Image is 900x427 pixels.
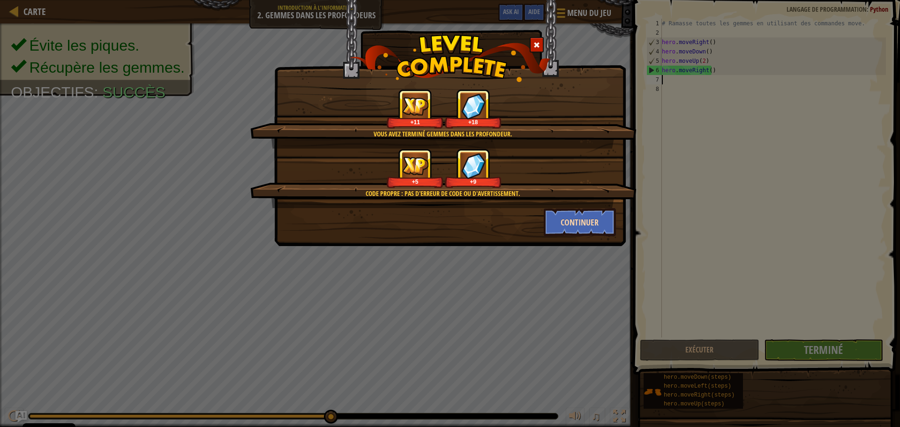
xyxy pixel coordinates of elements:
div: Vous avez terminé Gemmes dans les profondeur. [295,129,591,139]
div: +5 [389,178,442,185]
img: reward_icon_gems.png [461,93,486,119]
div: +9 [447,178,500,185]
img: reward_icon_xp.png [402,157,428,175]
div: +18 [447,119,500,126]
button: Continuer [544,208,616,236]
img: reward_icon_gems.png [461,153,486,179]
img: reward_icon_xp.png [402,97,428,115]
img: level_complete.png [350,35,551,82]
div: Code propre : pas d'erreur de code ou d'avertissement. [295,189,591,198]
div: +11 [389,119,442,126]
